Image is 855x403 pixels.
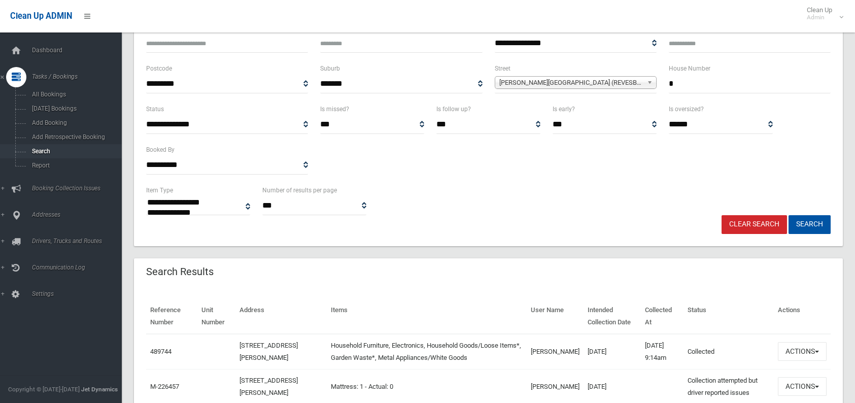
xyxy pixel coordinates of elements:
label: Item Type [146,185,173,196]
button: Search [789,215,831,234]
label: Suburb [320,63,340,74]
label: Status [146,104,164,115]
span: Clean Up ADMIN [10,11,72,21]
label: Is oversized? [669,104,704,115]
th: Actions [774,299,831,334]
strong: Jet Dynamics [81,386,118,393]
span: Booking Collection Issues [29,185,129,192]
label: Is follow up? [436,104,471,115]
span: Report [29,162,121,169]
span: Search [29,148,121,155]
span: Copyright © [DATE]-[DATE] [8,386,80,393]
a: M-226457 [150,383,179,390]
span: Communication Log [29,264,129,271]
span: Clean Up [802,6,842,21]
span: Drivers, Trucks and Routes [29,238,129,245]
header: Search Results [134,262,226,282]
label: Is missed? [320,104,349,115]
button: Actions [778,342,827,361]
label: Booked By [146,144,175,155]
th: Address [235,299,327,334]
th: Items [327,299,527,334]
span: Add Retrospective Booking [29,133,121,141]
span: Tasks / Bookings [29,73,129,80]
span: Add Booking [29,119,121,126]
th: Reference Number [146,299,197,334]
label: Number of results per page [262,185,337,196]
span: All Bookings [29,91,121,98]
label: Street [495,63,510,74]
span: Settings [29,290,129,297]
td: [DATE] [584,334,641,370]
td: [PERSON_NAME] [527,334,584,370]
a: [STREET_ADDRESS][PERSON_NAME] [240,377,298,396]
a: Clear Search [722,215,787,234]
th: Collected At [641,299,683,334]
td: Collected [683,334,774,370]
th: Intended Collection Date [584,299,641,334]
td: [DATE] 9:14am [641,334,683,370]
label: Postcode [146,63,172,74]
td: Household Furniture, Electronics, Household Goods/Loose Items*, Garden Waste*, Metal Appliances/W... [327,334,527,370]
small: Admin [807,14,832,21]
label: House Number [669,63,710,74]
span: [DATE] Bookings [29,105,121,112]
label: Is early? [553,104,575,115]
span: Addresses [29,211,129,218]
button: Actions [778,377,827,396]
th: Status [683,299,774,334]
th: User Name [527,299,584,334]
a: 489744 [150,348,172,355]
span: Dashboard [29,47,129,54]
span: [PERSON_NAME][GEOGRAPHIC_DATA] (REVESBY 2212) [499,77,643,89]
a: [STREET_ADDRESS][PERSON_NAME] [240,342,298,361]
th: Unit Number [197,299,235,334]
